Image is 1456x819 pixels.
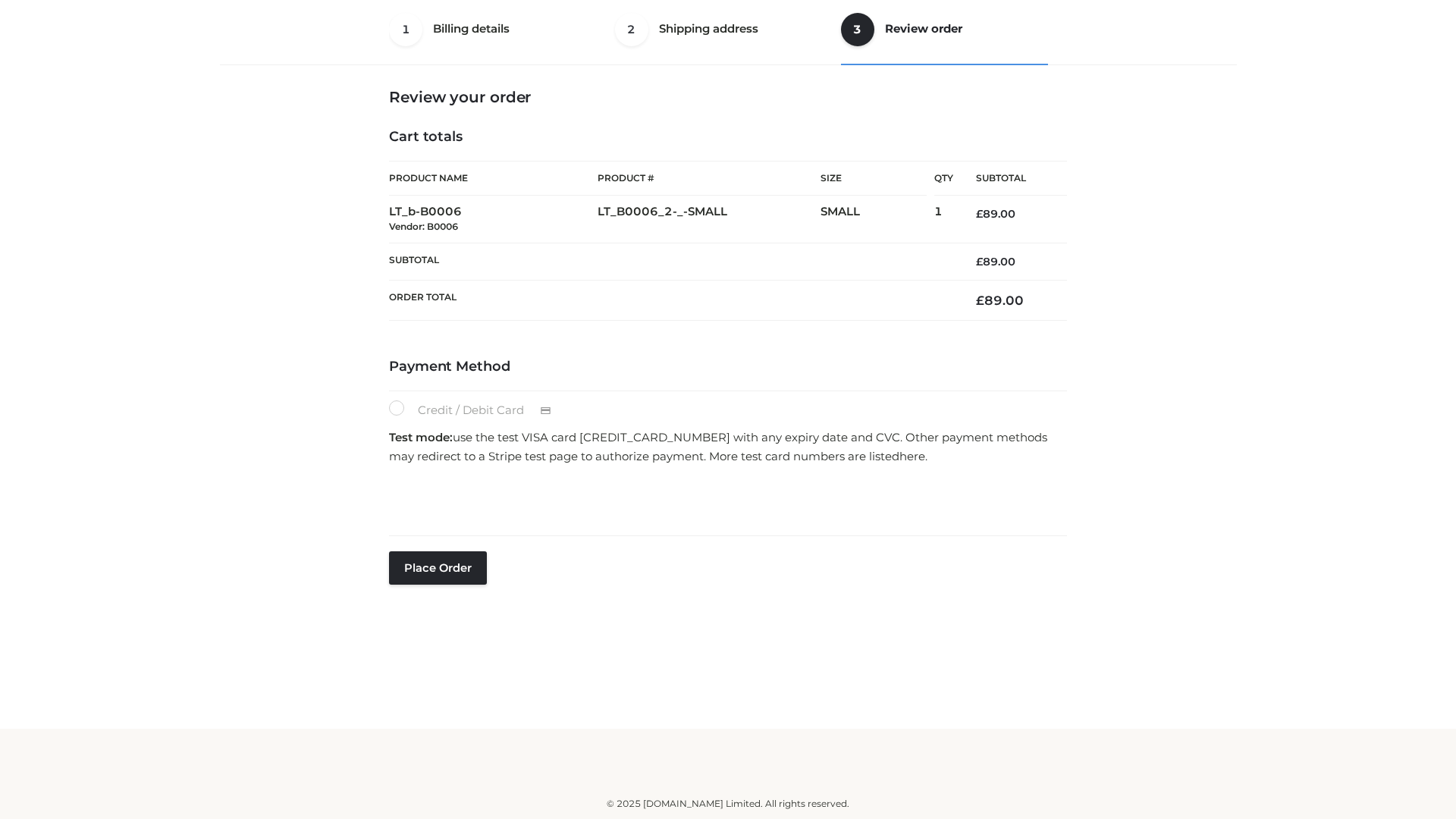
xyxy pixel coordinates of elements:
h3: Review your order [389,88,1067,106]
button: Place order [389,551,487,585]
label: Credit / Debit Card [389,400,567,420]
bdi: 89.00 [976,207,1015,221]
iframe: Secure payment input frame [386,471,1064,526]
strong: Test mode: [389,430,453,444]
h4: Cart totals [389,129,1067,146]
bdi: 89.00 [976,293,1024,308]
span: £ [976,255,983,268]
div: © 2025 [DOMAIN_NAME] Limited. All rights reserved. [225,796,1231,811]
small: Vendor: B0006 [389,221,458,232]
img: Credit / Debit Card [532,402,560,420]
th: Subtotal [389,243,953,280]
a: here [899,449,925,463]
th: Product # [598,161,821,196]
td: LT_B0006_2-_-SMALL [598,196,821,243]
h4: Payment Method [389,359,1067,375]
th: Subtotal [953,162,1067,196]
p: use the test VISA card [CREDIT_CARD_NUMBER] with any expiry date and CVC. Other payment methods m... [389,428,1067,466]
span: £ [976,207,983,221]
th: Qty [934,161,953,196]
th: Order Total [389,281,953,321]
td: SMALL [821,196,934,243]
td: 1 [934,196,953,243]
td: LT_b-B0006 [389,196,598,243]
bdi: 89.00 [976,255,1015,268]
th: Size [821,162,927,196]
span: £ [976,293,984,308]
th: Product Name [389,161,598,196]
